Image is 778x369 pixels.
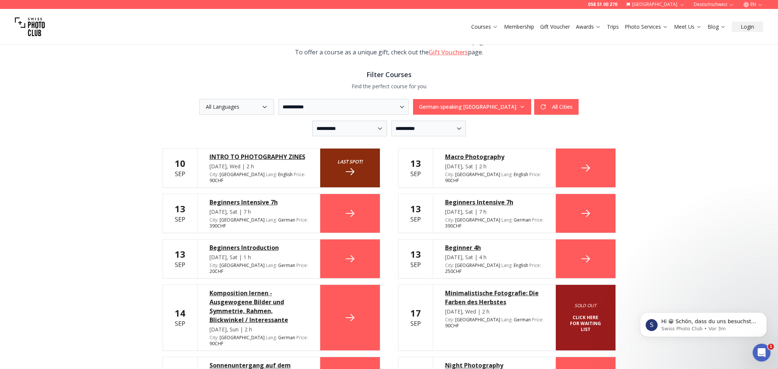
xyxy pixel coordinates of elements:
[568,315,604,333] b: Click here for Waiting list
[210,217,218,223] span: City :
[625,23,668,31] a: Photo Services
[266,217,277,223] span: Lang :
[537,22,573,32] button: Gift Voucher
[445,163,544,170] div: [DATE], Sat | 2 h
[199,99,274,115] button: All Languages
[732,22,763,32] button: Login
[210,152,308,161] div: INTRO TO PHOTOGRAPHY ZINES
[445,217,454,223] span: City :
[210,171,218,178] span: City :
[410,307,421,328] div: Sep
[514,172,528,178] span: English
[175,203,185,215] b: 13
[410,248,421,269] div: Sep
[445,172,544,184] div: [GEOGRAPHIC_DATA] 90 CHF
[278,263,295,268] span: German
[445,317,544,329] div: [GEOGRAPHIC_DATA] 90 CHF
[604,22,622,32] button: Trips
[210,243,308,252] div: Beginners Introduction
[532,217,544,223] span: Price :
[588,1,617,7] a: 058 51 00 270
[671,22,705,32] button: Meet Us
[175,203,185,224] div: Sep
[445,243,544,252] a: Beginner 4h
[210,262,218,268] span: City :
[15,12,45,42] img: Swiss photo club
[410,157,421,169] b: 13
[163,69,616,80] h3: Filter Courses
[514,217,531,223] span: German
[266,334,277,341] span: Lang :
[210,263,308,274] div: [GEOGRAPHIC_DATA] 20 CHF
[210,163,308,170] div: [DATE], Wed | 2 h
[410,158,421,178] div: Sep
[445,289,544,306] a: Minimalistische Fotografie: Die Farben des Herbstes
[282,36,497,57] div: To learn more about each of our courses, visit the page. To offer a course as a unique gift, chec...
[471,23,498,31] a: Courses
[556,285,615,350] a: Sold out Click here for Waiting list
[296,262,308,268] span: Price :
[410,307,421,319] b: 17
[501,217,513,223] span: Lang :
[429,48,468,56] a: Gift Vouchers
[210,326,308,333] div: [DATE], Sun | 2 h
[529,171,541,178] span: Price :
[445,208,544,216] div: [DATE], Sat | 7 h
[278,172,293,178] span: English
[629,297,778,349] iframe: Intercom notifications Nachricht
[210,254,308,261] div: [DATE], Sat | 1 h
[296,217,308,223] span: Price :
[501,171,513,178] span: Lang :
[210,334,218,341] span: City :
[674,23,702,31] a: Meet Us
[337,158,363,165] small: Last spot!
[445,262,454,268] span: City :
[573,22,604,32] button: Awards
[266,262,277,268] span: Lang :
[294,171,305,178] span: Price :
[568,303,604,309] i: Sold out
[278,335,295,341] span: German
[163,83,616,90] p: Find the perfect course for you
[705,22,729,32] button: Blog
[540,23,570,31] a: Gift Voucher
[534,99,579,115] button: All Cities
[410,203,421,215] b: 13
[266,171,277,178] span: Lang :
[175,248,185,260] b: 13
[278,217,295,223] span: German
[175,248,185,269] div: Sep
[514,317,531,323] span: German
[175,307,185,328] div: Sep
[210,289,308,324] a: Komposition lernen - Ausgewogene Bilder und Symmetrie, Rahmen, Blickwinkel / Interessante
[501,262,513,268] span: Lang :
[445,308,544,315] div: [DATE], Wed | 2 h
[529,262,541,268] span: Price :
[296,334,308,341] span: Price :
[501,22,537,32] button: Membership
[514,263,528,268] span: English
[445,198,544,207] a: Beginners Intensive 7h
[445,217,544,229] div: [GEOGRAPHIC_DATA] 390 CHF
[210,217,308,229] div: [GEOGRAPHIC_DATA] 390 CHF
[210,335,308,347] div: [GEOGRAPHIC_DATA] 90 CHF
[175,307,185,319] b: 14
[445,152,544,161] a: Macro Photography
[622,22,671,32] button: Photo Services
[501,316,513,323] span: Lang :
[410,203,421,224] div: Sep
[210,198,308,207] div: Beginners Intensive 7h
[753,344,771,362] iframe: Intercom live chat
[468,22,501,32] button: Courses
[320,149,380,187] a: Last spot!
[210,208,308,216] div: [DATE], Sat | 7 h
